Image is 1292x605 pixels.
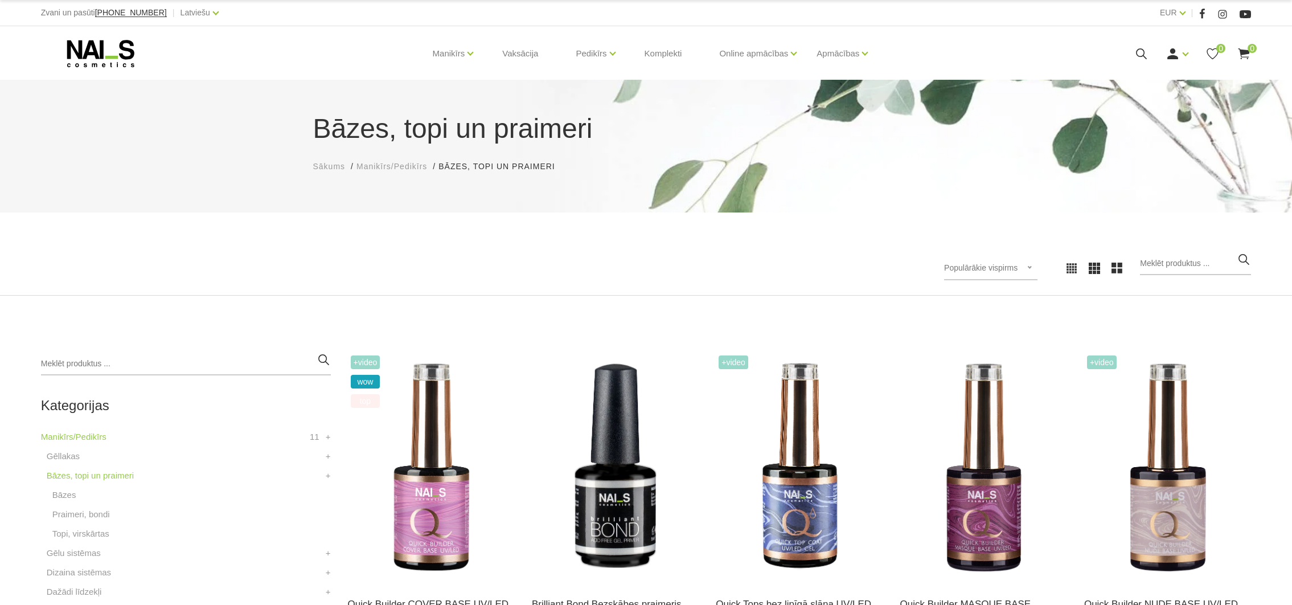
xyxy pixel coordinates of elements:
span: 0 [1216,44,1225,53]
a: 0 [1205,47,1220,61]
a: Manikīrs [433,31,465,76]
a: EUR [1160,6,1177,19]
span: | [173,6,175,20]
div: Zvani un pasūti [41,6,167,20]
a: Komplekti [635,26,691,81]
span: +Video [719,355,748,369]
span: Populārākie vispirms [944,263,1018,272]
span: Manikīrs/Pedikīrs [356,162,427,171]
input: Meklēt produktus ... [41,353,331,375]
span: Sākums [313,162,346,171]
img: Lieliskas noturības kamuflējošā bāze/gels, kas ir saudzīga pret dabīgo nagu un nebojā naga plātni... [1084,353,1251,582]
span: | [1191,6,1193,20]
img: Šī brīža iemīlētākais produkts, kas nepieviļ nevienu meistaru.Perfektas noturības kamuflāžas bāze... [348,353,515,582]
h2: Kategorijas [41,398,331,413]
a: Gēllakas [47,449,80,463]
a: Pedikīrs [576,31,606,76]
span: +Video [1087,355,1117,369]
h1: Bāzes, topi un praimeri [313,108,979,149]
span: 0 [1248,44,1257,53]
span: [PHONE_NUMBER] [95,8,167,17]
a: Manikīrs/Pedikīrs [41,430,106,444]
a: Sākums [313,161,346,173]
a: Online apmācības [719,31,788,76]
input: Meklēt produktus ... [1140,252,1251,275]
img: Quick Masque base – viegli maskējoša bāze/gels. Šī bāze/gels ir unikāls produkts ar daudz izmanto... [900,353,1067,582]
a: Gēlu sistēmas [47,546,101,560]
a: + [326,585,331,599]
a: + [326,430,331,444]
img: Virsējais pārklājums bez lipīgā slāņa.Nodrošina izcilu spīdumu manikīram līdz pat nākamajai profi... [716,353,883,582]
a: [PHONE_NUMBER] [95,9,167,17]
a: + [326,546,331,560]
a: Manikīrs/Pedikīrs [356,161,427,173]
img: Bezskābes saķeres kārta nagiem.Skābi nesaturošs līdzeklis, kas nodrošina lielisku dabīgā naga saķ... [532,353,699,582]
span: wow [351,375,380,389]
a: + [326,449,331,463]
span: +Video [351,355,380,369]
a: Bāzes [52,488,76,502]
a: Vaksācija [493,26,547,81]
a: Dizaina sistēmas [47,566,111,579]
a: Apmācības [817,31,859,76]
li: Bāzes, topi un praimeri [438,161,566,173]
a: Dažādi līdzekļi [47,585,102,599]
a: + [326,469,331,483]
a: Latviešu [181,6,210,19]
a: 0 [1237,47,1251,61]
a: Praimeri, bondi [52,508,110,521]
a: Bāzes, topi un praimeri [47,469,134,483]
span: top [351,394,380,408]
a: + [326,566,331,579]
a: Topi, virskārtas [52,527,109,541]
span: 11 [310,430,319,444]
